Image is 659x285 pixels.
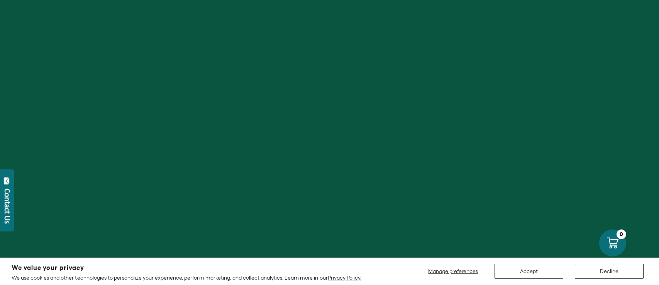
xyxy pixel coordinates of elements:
[617,229,626,239] div: 0
[12,265,361,271] h2: We value your privacy
[12,274,361,281] p: We use cookies and other technologies to personalize your experience, perform marketing, and coll...
[328,275,361,281] a: Privacy Policy.
[3,189,11,224] div: Contact Us
[428,268,478,274] span: Manage preferences
[424,264,483,279] button: Manage preferences
[575,264,644,279] button: Decline
[495,264,563,279] button: Accept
